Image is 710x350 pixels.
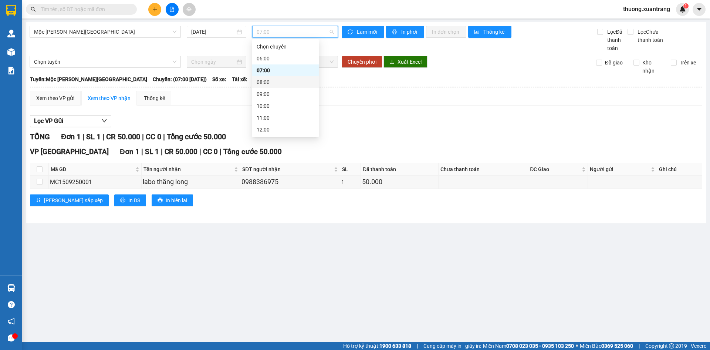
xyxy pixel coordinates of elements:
[679,6,686,13] img: icon-new-feature
[7,67,15,74] img: solution-icon
[426,26,466,38] button: In đơn chọn
[389,59,395,65] span: download
[398,58,422,66] span: Xuất Excel
[120,147,139,156] span: Đơn 1
[241,177,339,187] div: 0988386975
[128,196,140,204] span: In DS
[71,20,108,27] span: 0981 559 551
[580,342,633,350] span: Miền Bắc
[617,4,676,14] span: thuong.xuantrang
[257,54,314,63] div: 06:00
[70,7,108,19] span: VP [PERSON_NAME]
[693,3,706,16] button: caret-down
[639,342,640,350] span: |
[362,177,437,187] div: 50.000
[379,343,411,349] strong: 1900 633 818
[6,5,16,16] img: logo-vxr
[169,7,175,12] span: file-add
[220,147,222,156] span: |
[148,3,161,16] button: plus
[183,3,196,16] button: aim
[36,94,74,102] div: Xem theo VP gửi
[152,194,193,206] button: printerIn biên lai
[191,58,235,66] input: Chọn ngày
[203,147,218,156] span: CC 0
[635,28,673,44] span: Lọc Chưa thanh toán
[257,126,314,134] div: 12:00
[143,177,239,187] div: labo thăng long
[24,23,47,30] em: Logistics
[669,343,674,349] span: copyright
[340,163,361,176] th: SL
[639,59,665,75] span: Kho nhận
[50,177,140,187] div: MC1509250001
[342,26,384,38] button: syncLàm mới
[191,28,235,36] input: 15/09/2025
[576,344,578,347] span: ⚪️
[483,28,506,36] span: Thống kê
[657,163,702,176] th: Ghi chú
[257,114,314,122] div: 11:00
[166,196,187,204] span: In biên lai
[30,132,50,141] span: TỔNG
[82,132,84,141] span: |
[342,56,382,68] button: Chuyển phơi
[3,47,26,52] span: Người nhận:
[30,194,109,206] button: sort-ascending[PERSON_NAME] sắp xếp
[144,94,165,102] div: Thống kê
[158,197,163,203] span: printer
[30,115,111,127] button: Lọc VP Gửi
[252,41,319,53] div: Chọn chuyến
[34,56,176,67] span: Chọn tuyến
[34,116,63,126] span: Lọc VP Gửi
[142,176,240,189] td: labo thăng long
[8,334,15,341] span: message
[23,4,48,12] span: HAIVAN
[684,3,687,9] span: 1
[36,197,41,203] span: sort-ascending
[199,147,201,156] span: |
[257,66,314,74] div: 07:00
[101,118,107,124] span: down
[590,165,649,173] span: Người gửi
[474,29,480,35] span: bar-chart
[601,343,633,349] strong: 0369 525 060
[14,13,57,21] span: XUANTRANG
[257,102,314,110] div: 10:00
[506,343,574,349] strong: 0708 023 035 - 0935 103 250
[41,5,128,13] input: Tìm tên, số ĐT hoặc mã đơn
[257,43,314,51] div: Chọn chuyến
[386,26,424,38] button: printerIn phơi
[257,90,314,98] div: 09:00
[106,132,140,141] span: CR 50.000
[7,48,15,56] img: warehouse-icon
[153,75,207,83] span: Chuyến: (07:00 [DATE])
[383,56,427,68] button: downloadXuất Excel
[7,284,15,292] img: warehouse-icon
[86,132,101,141] span: SL 1
[401,28,418,36] span: In phơi
[34,26,176,37] span: Mộc Châu - Hà Nội
[257,26,334,37] span: 07:00
[120,197,125,203] span: printer
[61,132,81,141] span: Đơn 1
[257,78,314,86] div: 08:00
[166,3,179,16] button: file-add
[161,147,163,156] span: |
[240,176,340,189] td: 0988386975
[30,147,109,156] span: VP [GEOGRAPHIC_DATA]
[439,163,528,176] th: Chưa thanh toán
[212,75,226,83] span: Số xe:
[163,132,165,141] span: |
[3,42,23,47] span: Người gửi:
[341,178,359,186] div: 1
[696,6,703,13] span: caret-down
[8,318,15,325] span: notification
[186,7,192,12] span: aim
[167,132,226,141] span: Tổng cước 50.000
[223,147,282,156] span: Tổng cước 50.000
[88,94,131,102] div: Xem theo VP nhận
[604,28,627,52] span: Lọc Đã thanh toán
[423,342,481,350] span: Cung cấp máy in - giấy in:
[392,29,398,35] span: printer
